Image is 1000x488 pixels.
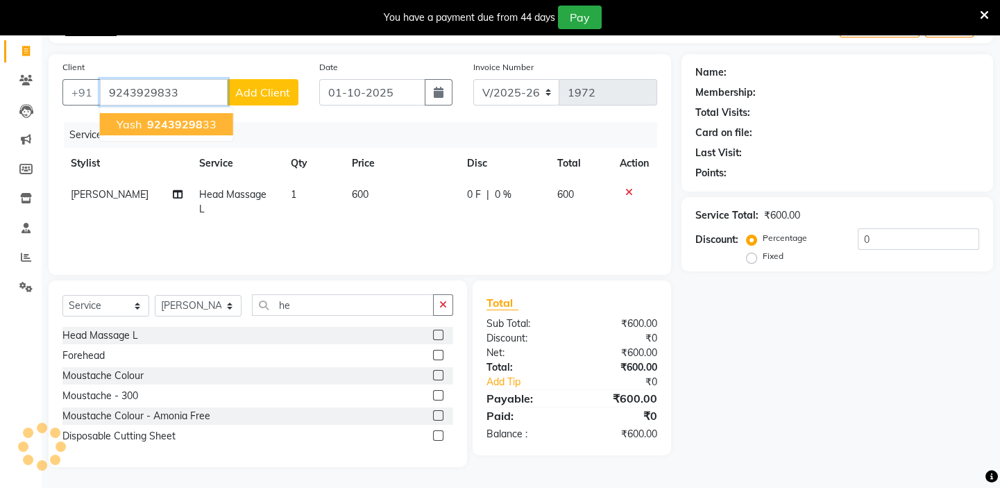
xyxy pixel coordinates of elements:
[572,390,668,407] div: ₹600.00
[144,117,217,131] ngb-highlight: 33
[252,294,434,316] input: Search or Scan
[352,188,368,201] span: 600
[467,187,481,202] span: 0 F
[695,233,738,247] div: Discount:
[486,296,518,310] span: Total
[476,346,572,360] div: Net:
[763,232,807,244] label: Percentage
[100,79,228,106] input: Search by Name/Mobile/Email/Code
[476,407,572,424] div: Paid:
[62,61,85,74] label: Client
[62,369,144,383] div: Moustache Colour
[319,61,338,74] label: Date
[147,117,203,131] span: 92439298
[695,65,727,80] div: Name:
[62,429,176,444] div: Disposable Cutting Sheet
[695,146,742,160] div: Last Visit:
[476,427,572,441] div: Balance :
[572,331,668,346] div: ₹0
[227,79,298,106] button: Add Client
[291,188,296,201] span: 1
[71,188,149,201] span: [PERSON_NAME]
[695,166,727,180] div: Points:
[572,407,668,424] div: ₹0
[588,375,668,389] div: ₹0
[558,6,602,29] button: Pay
[62,148,191,179] th: Stylist
[476,375,588,389] a: Add Tip
[572,360,668,375] div: ₹600.00
[62,409,210,423] div: Moustache Colour - Amonia Free
[117,117,142,131] span: yash
[62,328,138,343] div: Head Massage L
[572,317,668,331] div: ₹600.00
[486,187,489,202] span: |
[64,122,668,148] div: Services
[476,317,572,331] div: Sub Total:
[695,85,756,100] div: Membership:
[344,148,459,179] th: Price
[557,188,574,201] span: 600
[473,61,534,74] label: Invoice Number
[459,148,549,179] th: Disc
[282,148,344,179] th: Qty
[611,148,657,179] th: Action
[199,188,266,215] span: Head Massage L
[62,389,138,403] div: Moustache - 300
[695,106,750,120] div: Total Visits:
[495,187,511,202] span: 0 %
[235,85,290,99] span: Add Client
[384,10,555,25] div: You have a payment due from 44 days
[572,346,668,360] div: ₹600.00
[695,208,759,223] div: Service Total:
[191,148,282,179] th: Service
[62,348,105,363] div: Forehead
[62,79,101,106] button: +91
[763,250,783,262] label: Fixed
[549,148,611,179] th: Total
[572,427,668,441] div: ₹600.00
[695,126,752,140] div: Card on file:
[476,390,572,407] div: Payable:
[764,208,800,223] div: ₹600.00
[476,360,572,375] div: Total:
[476,331,572,346] div: Discount:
